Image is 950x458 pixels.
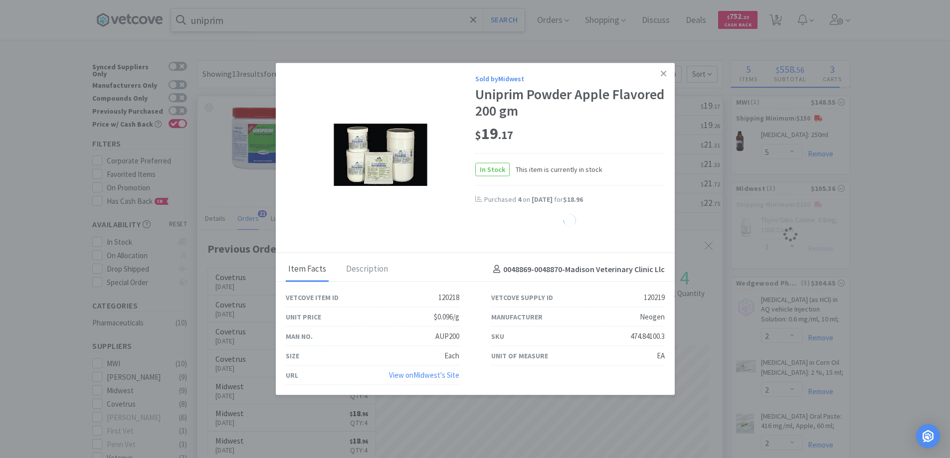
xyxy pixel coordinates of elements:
[475,124,513,144] span: 19
[344,257,390,282] div: Description
[434,311,459,323] div: $0.096/g
[286,311,321,322] div: Unit Price
[444,350,459,362] div: Each
[435,330,459,342] div: AUP200
[491,292,553,303] div: Vetcove Supply ID
[657,350,665,362] div: EA
[475,128,481,142] span: $
[510,163,602,174] span: This item is currently in stock
[563,194,583,203] span: $18.96
[316,90,445,219] img: 057bc091cabf45dd87891ec95078aec5_120219.jpeg
[286,350,299,361] div: Size
[532,194,553,203] span: [DATE]
[916,424,940,448] div: Open Intercom Messenger
[498,128,513,142] span: . 17
[286,292,339,303] div: Vetcove Item ID
[491,350,548,361] div: Unit of Measure
[389,370,459,380] a: View onMidwest's Site
[476,163,509,175] span: In Stock
[491,331,504,342] div: SKU
[630,330,665,342] div: 474.84100.3
[286,370,298,381] div: URL
[286,257,329,282] div: Item Facts
[644,292,665,304] div: 120219
[438,292,459,304] div: 120218
[475,73,665,84] div: Sold by Midwest
[489,263,665,276] h4: 0048869-0048870 - Madison Veterinary Clinic Llc
[640,311,665,323] div: Neogen
[475,86,665,119] div: Uniprim Powder Apple Flavored 200 gm
[518,194,521,203] span: 4
[286,331,313,342] div: Man No.
[484,194,665,204] div: Purchased on for
[491,311,543,322] div: Manufacturer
